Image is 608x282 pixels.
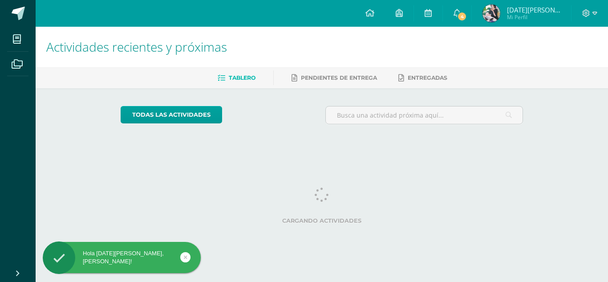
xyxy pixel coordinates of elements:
[398,71,447,85] a: Entregadas
[121,106,222,123] a: todas las Actividades
[121,217,523,224] label: Cargando actividades
[507,13,560,21] span: Mi Perfil
[301,74,377,81] span: Pendientes de entrega
[457,12,467,21] span: 4
[46,38,227,55] span: Actividades recientes y próximas
[482,4,500,22] img: 95f4a707099ce34656a946997e52b103.png
[43,249,201,266] div: Hola [DATE][PERSON_NAME], [PERSON_NAME]!
[507,5,560,14] span: [DATE][PERSON_NAME]
[292,71,377,85] a: Pendientes de entrega
[326,106,523,124] input: Busca una actividad próxima aquí...
[229,74,255,81] span: Tablero
[218,71,255,85] a: Tablero
[408,74,447,81] span: Entregadas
